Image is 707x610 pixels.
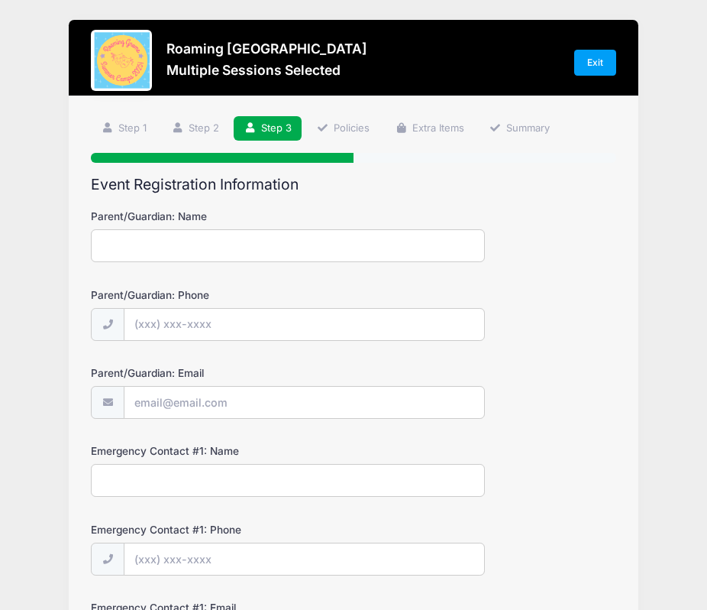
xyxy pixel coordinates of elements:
h2: Event Registration Information [91,176,616,193]
label: Emergency Contact #1: Phone [91,522,266,537]
a: Policies [307,116,380,141]
label: Parent/Guardian: Email [91,365,266,381]
h3: Multiple Sessions Selected [166,63,367,79]
a: Exit [574,50,617,76]
a: Extra Items [385,116,474,141]
h3: Roaming [GEOGRAPHIC_DATA] [166,41,367,57]
a: Step 2 [161,116,229,141]
label: Emergency Contact #1: Name [91,443,266,459]
a: Step 1 [91,116,157,141]
input: (xxx) xxx-xxxx [124,543,485,576]
input: (xxx) xxx-xxxx [124,308,485,341]
label: Parent/Guardian: Name [91,209,266,224]
label: Parent/Guardian: Phone [91,287,266,303]
a: Step 3 [234,116,302,141]
a: Summary [479,116,560,141]
input: email@email.com [124,386,485,419]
